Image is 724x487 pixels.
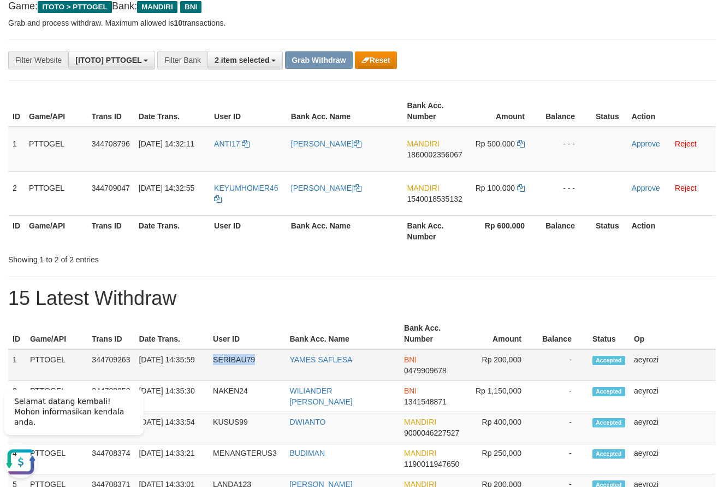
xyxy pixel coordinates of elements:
[210,215,287,247] th: User ID
[538,318,588,349] th: Balance
[627,96,716,127] th: Action
[207,51,283,69] button: 2 item selected
[464,412,538,443] td: Rp 400,000
[407,195,462,203] span: Copy 1540018535132 to clipboard
[25,127,87,172] td: PTTOGEL
[630,412,716,443] td: aeyrozi
[538,349,588,381] td: -
[8,127,25,172] td: 1
[591,215,627,247] th: Status
[285,318,400,349] th: Bank Acc. Name
[538,443,588,474] td: -
[180,1,201,13] span: BNI
[139,139,194,148] span: [DATE] 14:32:11
[87,215,134,247] th: Trans ID
[289,418,325,426] a: DWIANTO
[675,184,697,192] a: Reject
[8,96,25,127] th: ID
[289,449,325,457] a: BUDIMAN
[541,127,591,172] td: - - -
[8,171,25,215] td: 2
[541,171,591,215] td: - - -
[287,215,403,247] th: Bank Acc. Name
[26,318,87,349] th: Game/API
[92,139,130,148] span: 344708796
[285,51,352,69] button: Grab Withdraw
[25,96,87,127] th: Game/API
[476,139,515,148] span: Rp 500.000
[467,215,541,247] th: Rp 600.000
[209,349,285,381] td: SERIBAU79
[404,397,447,406] span: Copy 1341548871 to clipboard
[591,96,627,127] th: Status
[214,139,250,148] a: ANTI17
[630,443,716,474] td: aeyrozi
[75,56,141,64] span: [ITOTO] PTTOGEL
[139,184,194,192] span: [DATE] 14:32:55
[538,381,588,412] td: -
[289,355,352,364] a: YAMES SAFLESA
[174,19,182,27] strong: 10
[8,250,294,265] div: Showing 1 to 2 of 2 entries
[8,349,26,381] td: 1
[209,318,285,349] th: User ID
[157,51,207,69] div: Filter Bank
[632,184,660,192] a: Approve
[464,349,538,381] td: Rp 200,000
[134,443,209,474] td: [DATE] 14:33:21
[404,386,417,395] span: BNI
[68,51,155,69] button: [ITOTO] PTTOGEL
[400,318,464,349] th: Bank Acc. Number
[404,366,447,375] span: Copy 0479909678 to clipboard
[404,460,459,468] span: Copy 1190011947650 to clipboard
[289,386,352,406] a: WILIANDER [PERSON_NAME]
[134,318,209,349] th: Date Trans.
[630,318,716,349] th: Op
[25,171,87,215] td: PTTOGEL
[8,215,25,247] th: ID
[134,96,210,127] th: Date Trans.
[467,96,541,127] th: Amount
[134,412,209,443] td: [DATE] 14:33:54
[134,215,210,247] th: Date Trans.
[209,412,285,443] td: KUSUS99
[8,17,716,28] p: Grab and process withdraw. Maximum allowed is transactions.
[592,418,625,427] span: Accepted
[541,215,591,247] th: Balance
[407,184,440,192] span: MANDIRI
[517,184,525,192] a: Copy 100000 to clipboard
[404,429,459,437] span: Copy 9000046227527 to clipboard
[632,139,660,148] a: Approve
[592,356,625,365] span: Accepted
[8,1,716,12] h4: Game: Bank:
[541,96,591,127] th: Balance
[355,51,397,69] button: Reset
[8,318,26,349] th: ID
[26,349,87,381] td: PTTOGEL
[592,387,625,396] span: Accepted
[630,349,716,381] td: aeyrozi
[404,355,417,364] span: BNI
[287,96,403,127] th: Bank Acc. Name
[403,215,467,247] th: Bank Acc. Number
[404,449,436,457] span: MANDIRI
[92,184,130,192] span: 344709047
[517,139,525,148] a: Copy 500000 to clipboard
[407,150,462,159] span: Copy 1860002356067 to clipboard
[14,17,124,46] span: Selamat datang kembali! Mohon informasikan kendala anda.
[403,96,467,127] th: Bank Acc. Number
[87,349,134,381] td: 344709263
[4,66,37,98] button: Open LiveChat chat widget
[675,139,697,148] a: Reject
[87,318,134,349] th: Trans ID
[538,412,588,443] td: -
[134,349,209,381] td: [DATE] 14:35:59
[210,96,287,127] th: User ID
[404,418,436,426] span: MANDIRI
[214,184,278,203] a: KEYUMHOMER46
[476,184,515,192] span: Rp 100.000
[592,449,625,459] span: Accepted
[291,139,361,148] a: [PERSON_NAME]
[134,381,209,412] td: [DATE] 14:35:30
[87,96,134,127] th: Trans ID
